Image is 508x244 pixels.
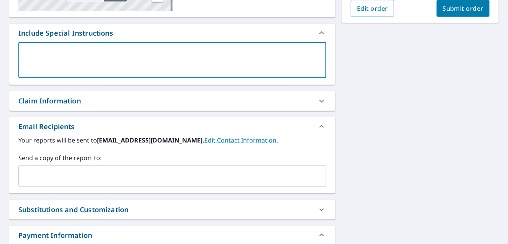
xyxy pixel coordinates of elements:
[9,200,335,219] div: Substitutions and Customization
[97,136,204,144] b: [EMAIL_ADDRESS][DOMAIN_NAME].
[9,117,335,136] div: Email Recipients
[18,205,128,215] div: Substitutions and Customization
[18,153,326,162] label: Send a copy of the report to:
[9,24,335,42] div: Include Special Instructions
[18,96,81,106] div: Claim Information
[18,136,326,145] label: Your reports will be sent to
[204,136,278,144] a: EditContactInfo
[357,4,388,13] span: Edit order
[18,230,92,241] div: Payment Information
[18,28,113,38] div: Include Special Instructions
[9,91,335,111] div: Claim Information
[18,121,75,132] div: Email Recipients
[443,4,484,13] span: Submit order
